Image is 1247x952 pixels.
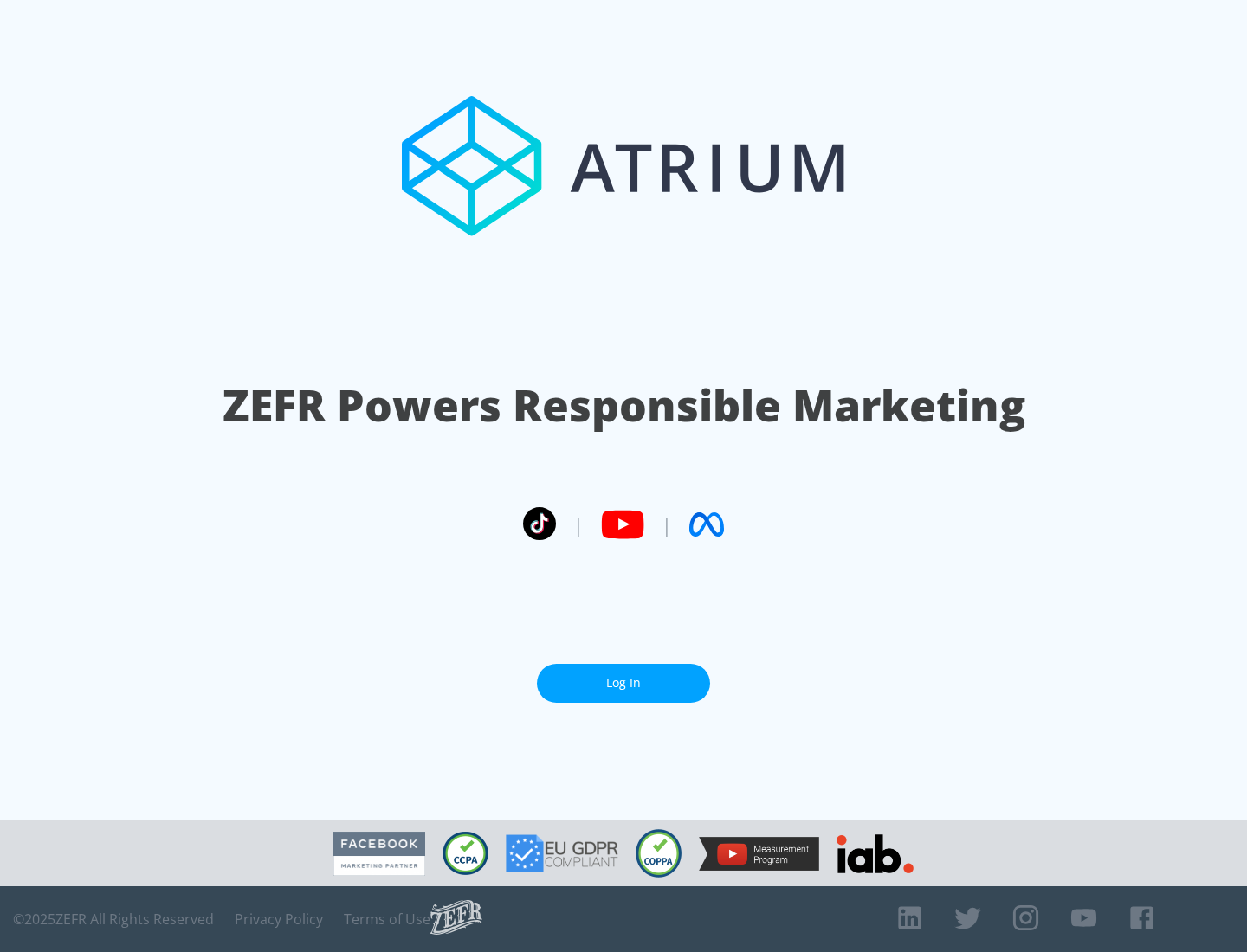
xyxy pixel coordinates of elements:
img: IAB [837,834,914,873]
img: GDPR Compliant [506,834,618,872]
span: | [573,511,584,537]
span: © 2025 ZEFR All Rights Reserved [13,910,214,928]
a: Terms of Use [344,910,430,928]
img: Facebook Marketing Partner [333,832,425,876]
a: Privacy Policy [235,910,323,928]
img: COPPA Compliant [636,829,682,878]
span: | [662,511,672,537]
img: YouTube Measurement Program [699,837,819,871]
h1: ZEFR Powers Responsible Marketing [223,376,1025,435]
a: Log In [537,664,710,703]
img: CCPA Compliant [443,832,488,875]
